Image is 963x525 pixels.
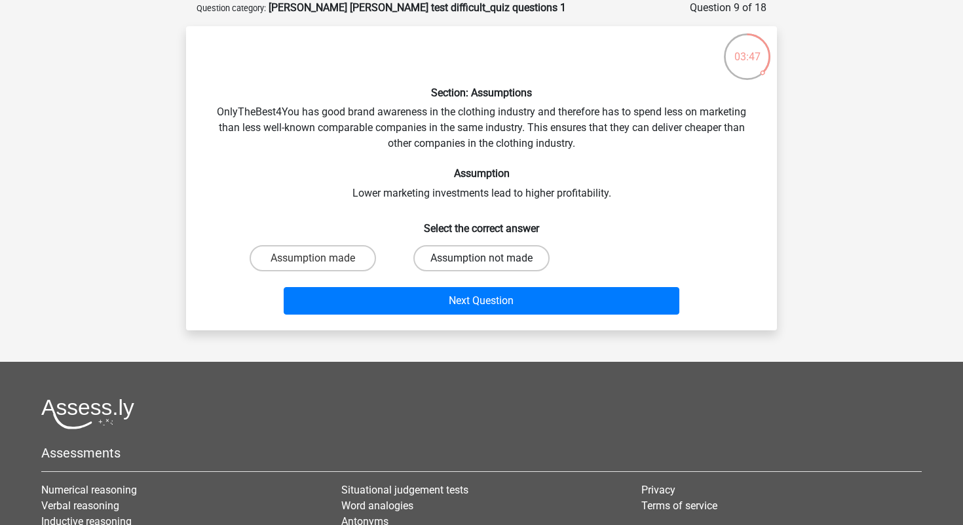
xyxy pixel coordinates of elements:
[641,484,675,496] a: Privacy
[341,499,413,512] a: Word analogies
[207,87,756,99] h6: Section: Assumptions
[207,167,756,180] h6: Assumption
[284,287,680,315] button: Next Question
[341,484,468,496] a: Situational judgement tests
[723,32,772,65] div: 03:47
[191,37,772,320] div: OnlyTheBest4You has good brand awareness in the clothing industry and therefore has to spend less...
[41,399,134,429] img: Assessly logo
[41,445,922,461] h5: Assessments
[413,245,550,271] label: Assumption not made
[41,484,137,496] a: Numerical reasoning
[641,499,717,512] a: Terms of service
[250,245,376,271] label: Assumption made
[269,1,566,14] strong: [PERSON_NAME] [PERSON_NAME] test difficult_quiz questions 1
[41,499,119,512] a: Verbal reasoning
[197,3,266,13] small: Question category:
[207,212,756,235] h6: Select the correct answer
